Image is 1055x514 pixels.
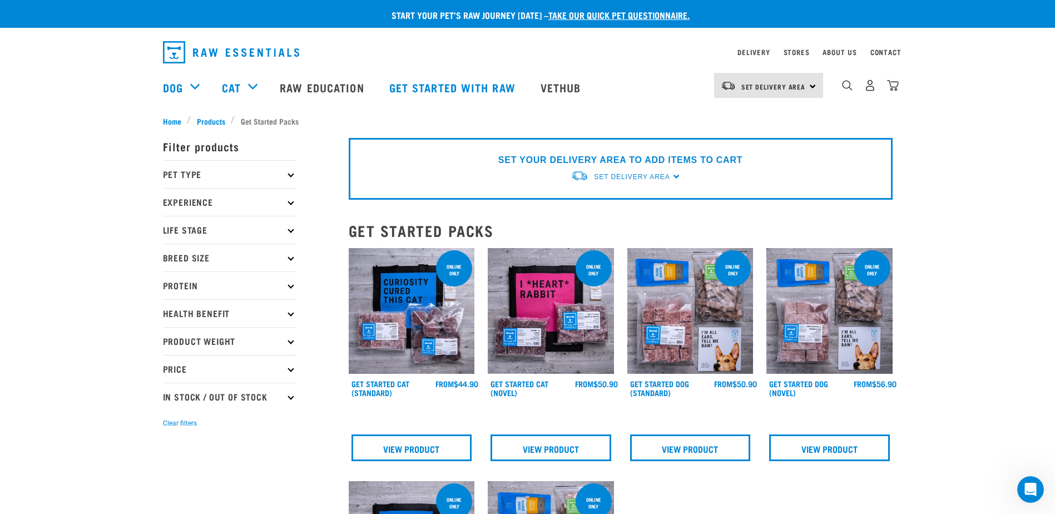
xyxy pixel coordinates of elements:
span: Set Delivery Area [741,85,806,88]
img: user.png [864,80,876,91]
img: Raw Essentials Logo [163,41,299,63]
div: $44.90 [435,379,478,388]
img: Assortment Of Raw Essential Products For Cats Including, Blue And Black Tote Bag With "Curiosity ... [349,248,475,374]
iframe: Intercom live chat [1017,476,1044,503]
a: Get Started Dog (Novel) [769,382,828,394]
a: Home [163,115,187,127]
a: Dog [163,79,183,96]
a: Get Started Cat (Standard) [351,382,409,394]
nav: breadcrumbs [163,115,893,127]
a: Get Started Cat (Novel) [491,382,548,394]
p: SET YOUR DELIVERY AREA TO ADD ITEMS TO CART [498,154,742,167]
a: Get started with Raw [378,65,529,110]
span: FROM [854,382,872,385]
span: FROM [435,382,454,385]
img: van-moving.png [571,170,588,182]
span: Home [163,115,181,127]
a: take our quick pet questionnaire. [548,12,690,17]
a: View Product [769,434,890,461]
button: Clear filters [163,418,197,428]
p: Pet Type [163,160,296,188]
a: Raw Education [269,65,378,110]
span: FROM [575,382,593,385]
p: Price [163,355,296,383]
img: NSP Dog Standard Update [627,248,754,374]
span: Set Delivery Area [594,173,670,181]
div: $50.90 [714,379,757,388]
a: Delivery [737,50,770,54]
span: FROM [714,382,732,385]
p: Breed Size [163,244,296,271]
a: Contact [870,50,902,54]
p: In Stock / Out Of Stock [163,383,296,411]
div: $56.90 [854,379,896,388]
a: About Us [823,50,856,54]
a: View Product [351,434,472,461]
p: Filter products [163,132,296,160]
nav: dropdown navigation [154,37,902,68]
a: Cat [222,79,241,96]
div: online only [576,258,612,281]
div: online only [854,258,890,281]
p: Product Weight [163,327,296,355]
a: View Product [491,434,611,461]
a: Vethub [529,65,595,110]
img: Assortment Of Raw Essential Products For Cats Including, Pink And Black Tote Bag With "I *Heart* ... [488,248,614,374]
img: home-icon-1@2x.png [842,80,853,91]
p: Health Benefit [163,299,296,327]
p: Life Stage [163,216,296,244]
a: View Product [630,434,751,461]
img: van-moving.png [721,81,736,91]
img: NSP Dog Novel Update [766,248,893,374]
a: Stores [784,50,810,54]
p: Experience [163,188,296,216]
a: Get Started Dog (Standard) [630,382,689,394]
p: Protein [163,271,296,299]
img: home-icon@2x.png [887,80,899,91]
h2: Get Started Packs [349,222,893,239]
div: $50.90 [575,379,618,388]
span: Products [197,115,225,127]
div: online only [436,258,472,281]
a: Products [191,115,231,127]
div: online only [715,258,751,281]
